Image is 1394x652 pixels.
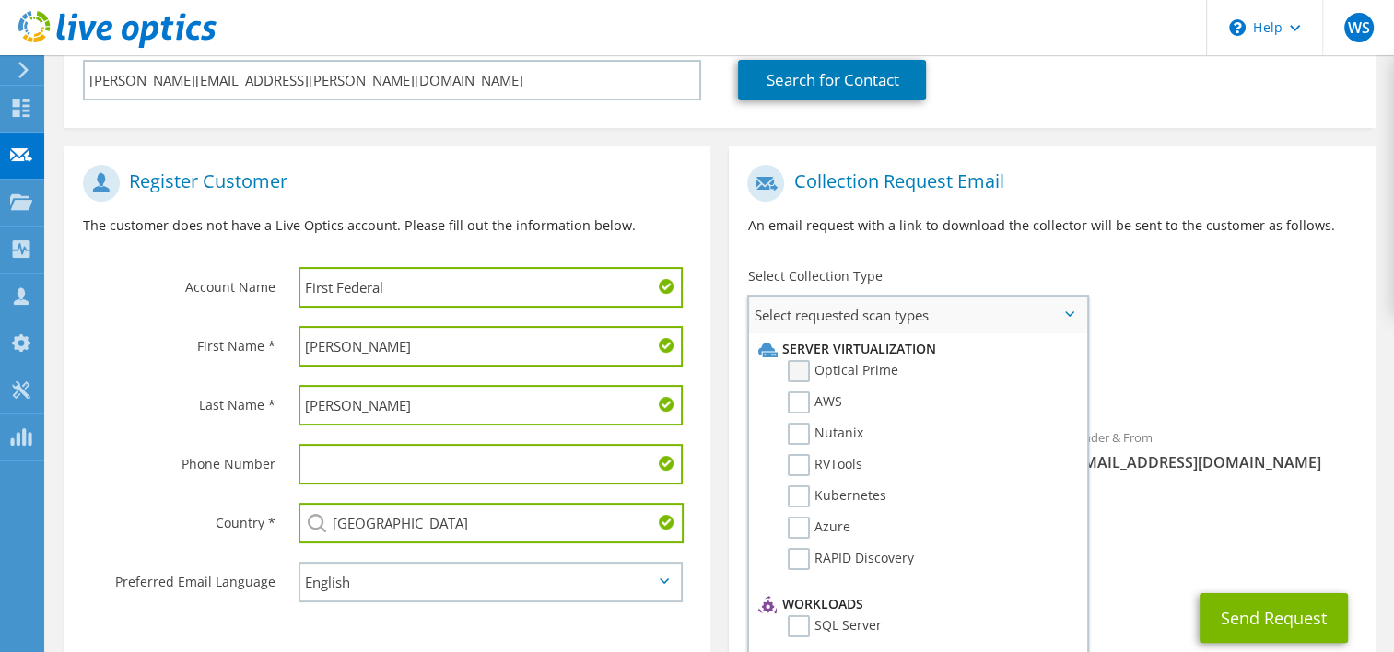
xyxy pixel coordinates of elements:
[788,391,842,413] label: AWS
[788,454,862,476] label: RVTools
[1052,418,1376,482] div: Sender & From
[1200,593,1348,643] button: Send Request
[788,485,886,507] label: Kubernetes
[747,267,882,285] label: Select Collection Type
[83,503,275,532] label: Country *
[788,615,882,637] label: SQL Server
[754,593,1076,615] li: Workloads
[83,326,275,355] label: First Name *
[1344,13,1374,42] span: WS
[1229,19,1246,36] svg: \n
[83,444,275,473] label: Phone Number
[729,511,1375,575] div: CC & Reply To
[749,297,1085,333] span: Select requested scan types
[729,418,1052,502] div: To
[83,385,275,414] label: Last Name *
[788,548,914,570] label: RAPID Discovery
[83,165,683,202] h1: Register Customer
[729,341,1375,409] div: Requested Collections
[788,360,898,382] label: Optical Prime
[788,517,850,539] label: Azure
[83,562,275,591] label: Preferred Email Language
[738,60,926,100] a: Search for Contact
[83,215,692,236] p: The customer does not have a Live Optics account. Please fill out the information below.
[747,165,1347,202] h1: Collection Request Email
[754,338,1076,360] li: Server Virtualization
[83,267,275,297] label: Account Name
[1071,452,1357,472] span: [EMAIL_ADDRESS][DOMAIN_NAME]
[788,423,863,445] label: Nutanix
[747,215,1356,236] p: An email request with a link to download the collector will be sent to the customer as follows.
